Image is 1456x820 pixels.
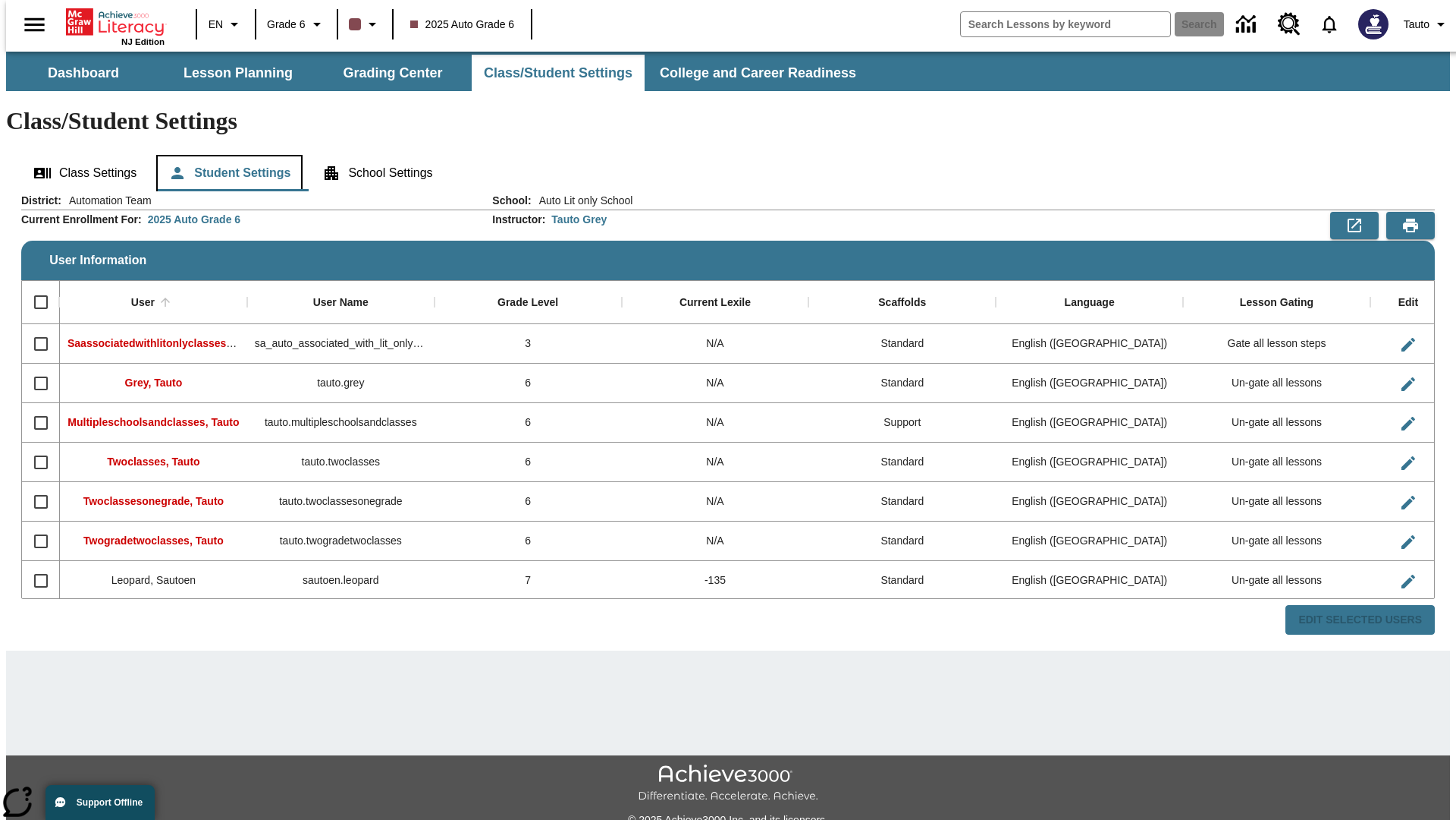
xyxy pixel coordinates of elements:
[247,482,435,522] div: tauto.twoclassesonegrade
[247,561,435,601] div: sautoen.leopard
[131,296,155,310] div: User
[492,194,531,207] h2: School :
[247,522,435,561] div: tauto.twogradetwoclasses
[435,482,622,522] div: 6
[1183,443,1370,482] div: Un-gate all lessons
[1269,4,1310,45] a: Resource Center, Will open in new tab
[996,403,1183,443] div: English (US)
[435,443,622,482] div: 6
[111,574,196,586] span: Leopard, Sautoen
[66,7,165,37] a: Home
[497,296,558,310] div: Grade Level
[1349,5,1398,44] button: Select a new avatar
[247,364,435,403] div: tauto.grey
[125,377,183,389] span: Grey, Tauto
[1393,408,1423,439] button: Edit User
[1358,9,1389,39] img: Avatar
[310,155,444,191] button: School Settings
[622,364,809,403] div: N/A
[1183,522,1370,561] div: Un-gate all lessons
[8,55,159,91] button: Dashboard
[77,797,143,808] span: Support Offline
[107,456,199,468] span: Twoclasses, Tauto
[21,213,142,226] h2: Current Enrollment For :
[648,55,868,91] button: College and Career Readiness
[808,443,996,482] div: Standard
[6,55,870,91] div: SubNavbar
[996,364,1183,403] div: English (US)
[1393,487,1423,518] button: Edit User
[45,785,155,820] button: Support Offline
[6,52,1450,91] div: SubNavbar
[1240,296,1313,310] div: Lesson Gating
[622,482,809,522] div: N/A
[622,324,809,364] div: N/A
[808,324,996,364] div: Standard
[313,296,369,310] div: User Name
[1065,296,1115,310] div: Language
[996,324,1183,364] div: English (US)
[1183,482,1370,522] div: Un-gate all lessons
[21,155,1435,191] div: Class/Student Settings
[247,443,435,482] div: tauto.twoclasses
[61,193,152,208] span: Automation Team
[622,561,809,601] div: -135
[247,403,435,443] div: tauto.multipleschoolsandclasses
[679,296,751,310] div: Current Lexile
[1393,527,1423,557] button: Edit User
[1393,330,1423,360] button: Edit User
[808,561,996,601] div: Standard
[247,324,435,364] div: sa_auto_associated_with_lit_only_classes
[267,17,306,33] span: Grade 6
[961,12,1170,36] input: search field
[996,482,1183,522] div: English (US)
[21,194,61,207] h2: District :
[83,535,224,547] span: Twogradetwoclasses, Tauto
[1183,324,1370,364] div: Gate all lesson steps
[1398,296,1418,310] div: Edit
[996,561,1183,601] div: English (US)
[1393,566,1423,597] button: Edit User
[67,416,239,428] span: Multipleschoolsandclasses, Tauto
[261,11,332,38] button: Grade: Grade 6, Select a grade
[1227,4,1269,46] a: Data Center
[1393,448,1423,478] button: Edit User
[66,5,165,46] div: Home
[532,193,633,208] span: Auto Lit only School
[202,11,250,38] button: Language: EN, Select a language
[808,522,996,561] div: Standard
[472,55,645,91] button: Class/Student Settings
[49,254,146,267] span: User Information
[492,213,545,226] h2: Instructor :
[1310,5,1349,44] a: Notifications
[435,324,622,364] div: 3
[435,403,622,443] div: 6
[551,212,607,227] div: Tauto Grey
[808,403,996,443] div: Support
[622,443,809,482] div: N/A
[435,561,622,601] div: 7
[622,522,809,561] div: N/A
[67,337,391,349] span: Saassociatedwithlitonlyclasses, Saassociatedwithlitonlyclasses
[996,443,1183,482] div: English (US)
[996,522,1183,561] div: English (US)
[1393,369,1423,399] button: Edit User
[1404,17,1429,33] span: Tauto
[622,403,809,443] div: N/A
[121,37,165,46] span: NJ Edition
[878,296,926,310] div: Scaffolds
[1183,403,1370,443] div: Un-gate all lessons
[6,107,1450,135] h1: Class/Student Settings
[410,17,515,33] span: 2025 Auto Grade 6
[317,55,469,91] button: Grading Center
[21,193,1435,635] div: User Information
[1183,364,1370,403] div: Un-gate all lessons
[12,2,57,47] button: Open side menu
[435,364,622,403] div: 6
[209,17,223,33] span: EN
[808,364,996,403] div: Standard
[21,155,149,191] button: Class Settings
[1386,212,1435,239] button: Print Preview
[435,522,622,561] div: 6
[1330,212,1379,239] button: Export to CSV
